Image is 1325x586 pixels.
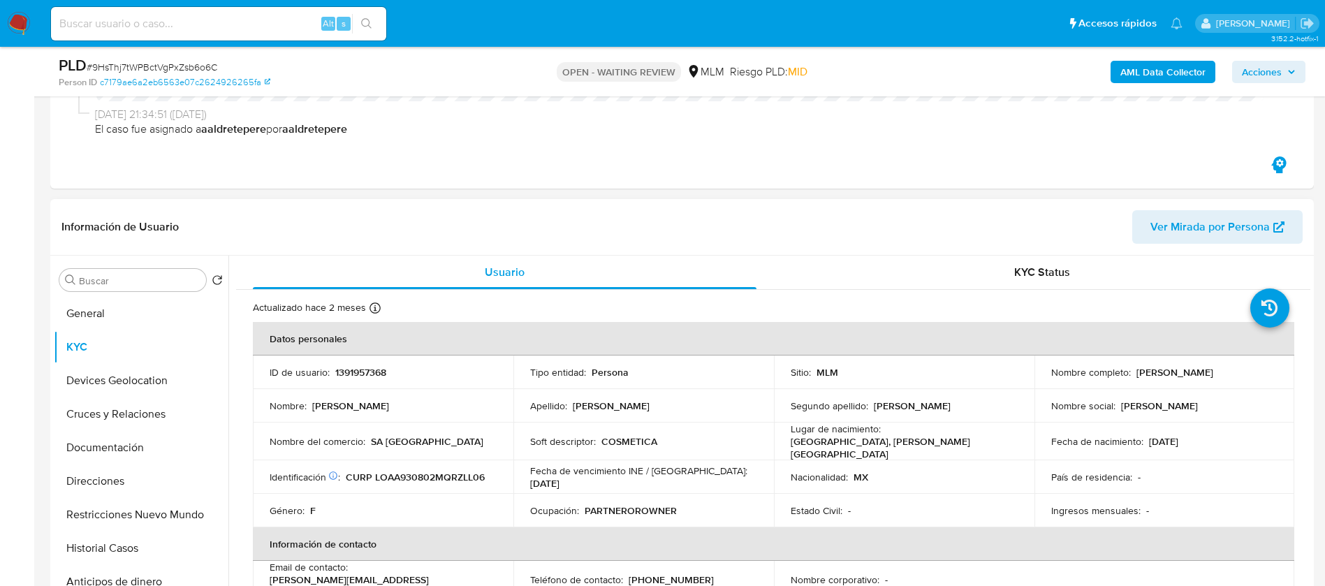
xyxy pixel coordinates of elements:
span: Accesos rápidos [1078,16,1157,31]
p: [PERSON_NAME] [573,400,650,412]
p: Segundo apellido : [791,400,868,412]
span: [DATE] 21:34:51 ([DATE]) [95,107,1280,122]
p: [PERSON_NAME] [1136,366,1213,379]
p: Fecha de nacimiento : [1051,435,1143,448]
p: Ocupación : [530,504,579,517]
input: Buscar usuario o caso... [51,15,386,33]
p: Email de contacto : [270,561,348,573]
span: # 9HsThj7tWPBctVgPxZsb6o6C [87,60,217,74]
p: Nombre del comercio : [270,435,365,448]
p: Persona [592,366,629,379]
b: aaldretepere [201,121,266,137]
p: MX [854,471,868,483]
span: s [342,17,346,30]
th: Información de contacto [253,527,1294,561]
button: General [54,297,228,330]
a: Salir [1300,16,1315,31]
span: 3.152.2-hotfix-1 [1271,33,1318,44]
button: search-icon [352,14,381,34]
p: COSMETICA [601,435,657,448]
p: Nombre completo : [1051,366,1131,379]
button: Ver Mirada por Persona [1132,210,1303,244]
p: CURP LOAA930802MQRZLL06 [346,471,485,483]
p: [DATE] [530,477,559,490]
p: Soft descriptor : [530,435,596,448]
th: Datos personales [253,322,1294,356]
span: Ver Mirada por Persona [1150,210,1270,244]
p: F [310,504,316,517]
b: AML Data Collector [1120,61,1206,83]
p: ID de usuario : [270,366,330,379]
b: aaldretepere [282,121,347,137]
span: Acciones [1242,61,1282,83]
p: Actualizado hace 2 meses [253,301,366,314]
input: Buscar [79,274,200,287]
button: Historial Casos [54,532,228,565]
p: Lugar de nacimiento : [791,423,881,435]
b: PLD [59,54,87,76]
p: [PERSON_NAME] [874,400,951,412]
button: Restricciones Nuevo Mundo [54,498,228,532]
p: PARTNEROROWNER [585,504,677,517]
p: - [1138,471,1141,483]
p: [GEOGRAPHIC_DATA], [PERSON_NAME][GEOGRAPHIC_DATA] [791,435,1012,460]
p: Ingresos mensuales : [1051,504,1141,517]
p: Nombre corporativo : [791,573,879,586]
button: Buscar [65,274,76,286]
p: Identificación : [270,471,340,483]
p: [PERSON_NAME] [312,400,389,412]
p: alicia.aldreteperez@mercadolibre.com.mx [1216,17,1295,30]
span: KYC Status [1014,264,1070,280]
p: Estado Civil : [791,504,842,517]
p: - [1146,504,1149,517]
button: KYC [54,330,228,364]
p: OPEN - WAITING REVIEW [557,62,681,82]
span: Alt [323,17,334,30]
p: [PERSON_NAME] [1121,400,1198,412]
p: SA [GEOGRAPHIC_DATA] [371,435,483,448]
button: Devices Geolocation [54,364,228,397]
p: País de residencia : [1051,471,1132,483]
span: Riesgo PLD: [730,64,807,80]
button: AML Data Collector [1111,61,1215,83]
span: MID [788,64,807,80]
p: Género : [270,504,305,517]
p: Nombre : [270,400,307,412]
p: Sitio : [791,366,811,379]
p: 1391957368 [335,366,386,379]
button: Direcciones [54,464,228,498]
span: Usuario [485,264,525,280]
p: [PHONE_NUMBER] [629,573,714,586]
a: Notificaciones [1171,17,1183,29]
h1: Información de Usuario [61,220,179,234]
button: Volver al orden por defecto [212,274,223,290]
p: Fecha de vencimiento INE / [GEOGRAPHIC_DATA] : [530,464,747,477]
p: - [885,573,888,586]
button: Acciones [1232,61,1305,83]
p: - [848,504,851,517]
p: Nacionalidad : [791,471,848,483]
button: Cruces y Relaciones [54,397,228,431]
div: MLM [687,64,724,80]
a: c7179ae6a2eb6563e07c2624926265fa [100,76,270,89]
p: MLM [817,366,838,379]
span: El caso fue asignado a por [95,122,1280,137]
button: Documentación [54,431,228,464]
p: [DATE] [1149,435,1178,448]
p: Nombre social : [1051,400,1115,412]
b: Person ID [59,76,97,89]
p: Apellido : [530,400,567,412]
p: Teléfono de contacto : [530,573,623,586]
p: Tipo entidad : [530,366,586,379]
